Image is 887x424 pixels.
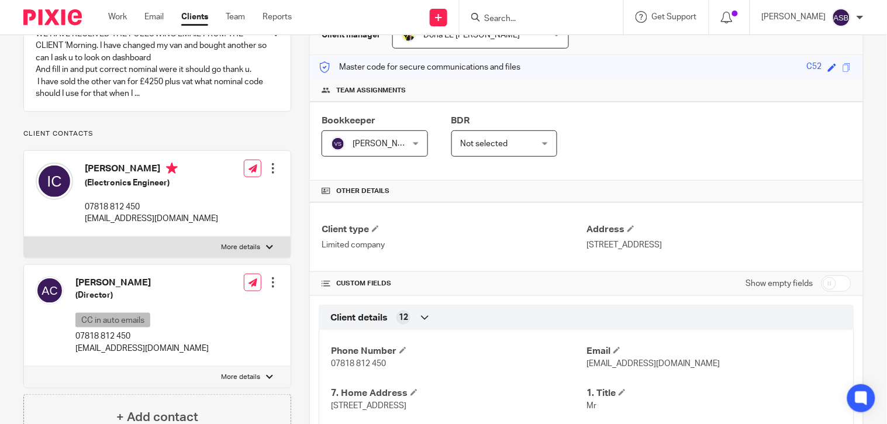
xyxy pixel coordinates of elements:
[144,11,164,23] a: Email
[483,14,588,25] input: Search
[75,330,209,342] p: 07818 812 450
[75,313,150,328] p: CC in auto emails
[75,277,209,289] h4: [PERSON_NAME]
[652,13,697,21] span: Get Support
[353,140,417,148] span: [PERSON_NAME]
[331,387,586,399] h4: 7. Home Address
[23,129,291,139] p: Client contacts
[331,360,386,368] span: 07818 812 450
[586,223,851,236] h4: Address
[586,239,851,251] p: [STREET_ADDRESS]
[423,31,520,39] span: Doha EL [PERSON_NAME]
[36,163,73,200] img: svg%3E
[322,279,586,288] h4: CUSTOM FIELDS
[451,116,470,125] span: BDR
[166,163,178,174] i: Primary
[331,345,586,357] h4: Phone Number
[319,61,520,73] p: Master code for secure communications and files
[322,223,586,236] h4: Client type
[586,387,842,399] h4: 1. Title
[263,11,292,23] a: Reports
[36,277,64,305] img: svg%3E
[586,360,720,368] span: [EMAIL_ADDRESS][DOMAIN_NAME]
[399,312,408,323] span: 12
[226,11,245,23] a: Team
[586,345,842,357] h4: Email
[832,8,851,27] img: svg%3E
[75,343,209,354] p: [EMAIL_ADDRESS][DOMAIN_NAME]
[402,28,416,42] img: Doha-Starbridge.jpg
[23,9,82,25] img: Pixie
[331,137,345,151] img: svg%3E
[221,243,260,252] p: More details
[807,61,822,74] div: C52
[181,11,208,23] a: Clients
[85,177,218,189] h5: (Electronics Engineer)
[75,289,209,301] h5: (Director)
[108,11,127,23] a: Work
[336,187,389,196] span: Other details
[85,213,218,225] p: [EMAIL_ADDRESS][DOMAIN_NAME]
[85,163,218,177] h4: [PERSON_NAME]
[322,239,586,251] p: Limited company
[85,201,218,213] p: 07818 812 450
[322,29,381,41] h3: Client manager
[221,373,260,382] p: More details
[746,278,813,289] label: Show empty fields
[322,116,375,125] span: Bookkeeper
[762,11,826,23] p: [PERSON_NAME]
[586,402,596,410] span: Mr
[330,312,388,324] span: Client details
[331,402,406,410] span: [STREET_ADDRESS]
[461,140,508,148] span: Not selected
[336,86,406,95] span: Team assignments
